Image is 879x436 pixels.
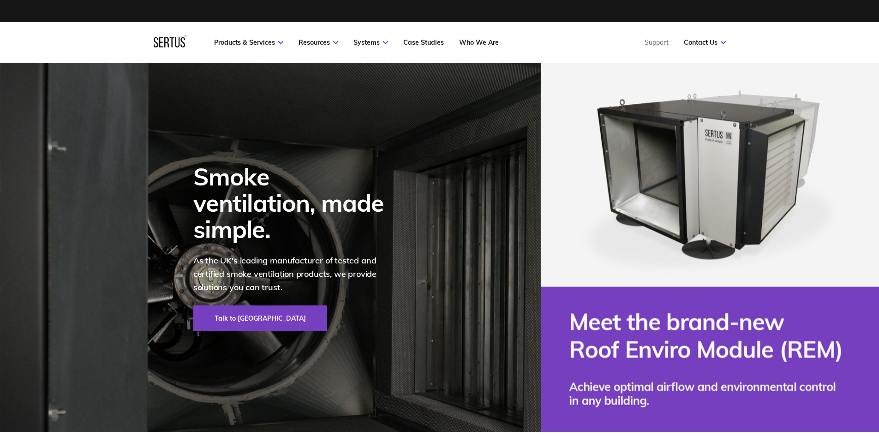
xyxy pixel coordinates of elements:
[645,38,669,47] a: Support
[299,38,338,47] a: Resources
[459,38,499,47] a: Who We Are
[214,38,283,47] a: Products & Services
[353,38,388,47] a: Systems
[193,305,327,331] a: Talk to [GEOGRAPHIC_DATA]
[684,38,726,47] a: Contact Us
[193,163,396,243] div: Smoke ventilation, made simple.
[403,38,444,47] a: Case Studies
[193,254,396,294] p: As the UK's leading manufacturer of tested and certified smoke ventilation products, we provide s...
